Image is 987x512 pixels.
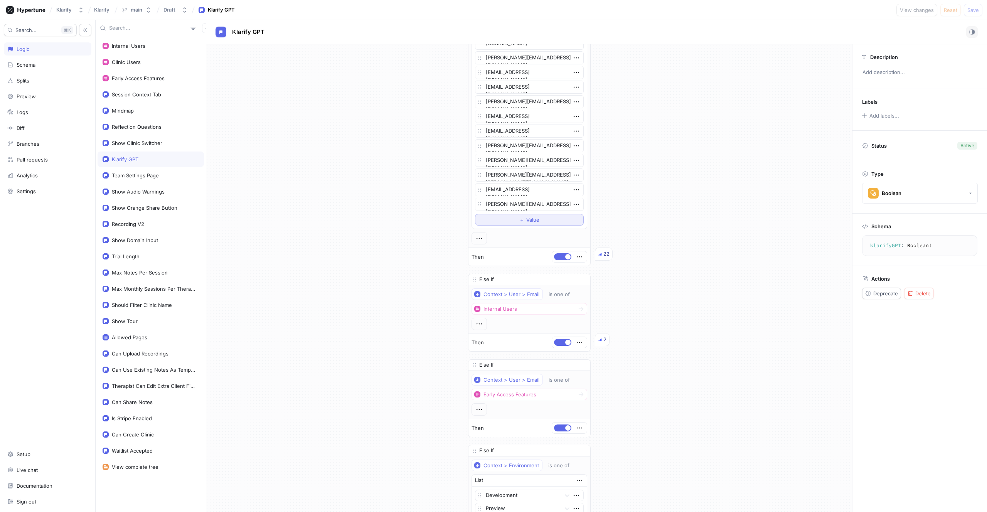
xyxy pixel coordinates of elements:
[882,190,901,197] div: Boolean
[56,7,72,13] div: Klarify
[232,29,264,35] span: Klarify GPT
[163,7,175,13] div: Draft
[112,237,158,243] div: Show Domain Input
[112,108,134,114] div: Mindmap
[549,377,570,383] div: is one of
[475,81,584,94] textarea: [EMAIL_ADDRESS][DOMAIN_NAME]
[873,291,898,296] span: Deprecate
[483,391,536,398] div: Early Access Features
[869,113,899,118] div: Add labels...
[131,7,142,13] div: main
[475,95,584,108] textarea: [PERSON_NAME][EMAIL_ADDRESS][DOMAIN_NAME]
[526,217,539,222] span: Value
[483,291,539,298] div: Context > User > Email
[4,24,77,36] button: Search...K
[112,464,158,470] div: View complete tree
[17,483,52,489] div: Documentation
[4,479,91,492] a: Documentation
[17,157,48,163] div: Pull requests
[112,302,172,308] div: Should Filter Clinic Name
[17,93,36,99] div: Preview
[112,431,154,438] div: Can Create Clinic
[479,447,494,455] p: Else If
[160,3,191,16] button: Draft
[112,75,165,81] div: Early Access Features
[479,276,494,283] p: Else If
[112,221,144,227] div: Recording V2
[17,451,30,457] div: Setup
[475,154,584,167] textarea: [PERSON_NAME][EMAIL_ADDRESS][DOMAIN_NAME]
[208,6,235,14] div: Klarify GPT
[17,467,38,473] div: Live chat
[475,183,584,196] textarea: [EMAIL_ADDRESS][DOMAIN_NAME]
[964,4,982,16] button: Save
[472,303,587,315] button: Internal Users
[112,59,141,65] div: Clinic Users
[896,4,937,16] button: View changes
[112,91,161,98] div: Session Context Tab
[475,477,483,484] div: List
[17,46,29,52] div: Logic
[545,460,581,471] button: is one of
[15,28,37,32] span: Search...
[112,140,162,146] div: Show Clinic Switcher
[483,306,517,312] div: Internal Users
[112,205,177,211] div: Show Orange Share Button
[870,54,898,60] p: Description
[112,156,138,162] div: Klarify GPT
[112,43,145,49] div: Internal Users
[479,361,494,369] p: Else If
[862,288,901,299] button: Deprecate
[94,7,109,12] span: Klarify
[472,339,484,347] p: Then
[475,214,584,226] button: ＋Value
[871,223,891,229] p: Schema
[17,172,38,179] div: Analytics
[17,188,36,194] div: Settings
[866,239,974,253] textarea: klarifyGPT: Boolean!
[475,51,584,64] textarea: [PERSON_NAME][EMAIL_ADDRESS][DOMAIN_NAME]
[603,250,610,258] div: 22
[475,110,584,123] textarea: [EMAIL_ADDRESS][DOMAIN_NAME]
[545,374,581,386] button: is one of
[475,125,584,138] textarea: [EMAIL_ADDRESS][DOMAIN_NAME]
[475,168,584,182] textarea: [PERSON_NAME][EMAIL_ADDRESS][PERSON_NAME][DOMAIN_NAME]
[112,415,152,421] div: Is Stripe Enabled
[871,276,890,282] p: Actions
[862,99,878,105] p: Labels
[17,109,28,115] div: Logs
[545,288,581,300] button: is one of
[112,189,165,195] div: Show Audio Warnings
[17,125,25,131] div: Diff
[112,399,153,405] div: Can Share Notes
[549,291,570,298] div: is one of
[483,462,539,469] div: Context > Environment
[915,291,931,296] span: Delete
[17,141,39,147] div: Branches
[940,4,961,16] button: Reset
[118,3,155,16] button: main
[112,124,162,130] div: Reflection Questions
[871,171,884,177] p: Type
[483,377,539,383] div: Context > User > Email
[548,462,569,469] div: is one of
[112,383,196,389] div: Therapist Can Edit Extra Client Fields
[112,253,140,259] div: Trial Length
[960,142,974,149] div: Active
[475,139,584,152] textarea: [PERSON_NAME][EMAIL_ADDRESS][DOMAIN_NAME]
[112,286,196,292] div: Max Monthly Sessions Per Therapist
[859,66,980,79] p: Add description...
[472,424,484,432] p: Then
[112,318,138,324] div: Show Tour
[112,172,159,179] div: Team Settings Page
[472,288,543,300] button: Context > User > Email
[17,77,29,84] div: Splits
[472,253,484,261] p: Then
[109,24,187,32] input: Search...
[17,499,36,505] div: Sign out
[862,183,978,204] button: Boolean
[472,389,587,400] button: Early Access Features
[112,448,153,454] div: Waitlist Accepted
[112,334,147,340] div: Allowed Pages
[603,336,606,344] div: 2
